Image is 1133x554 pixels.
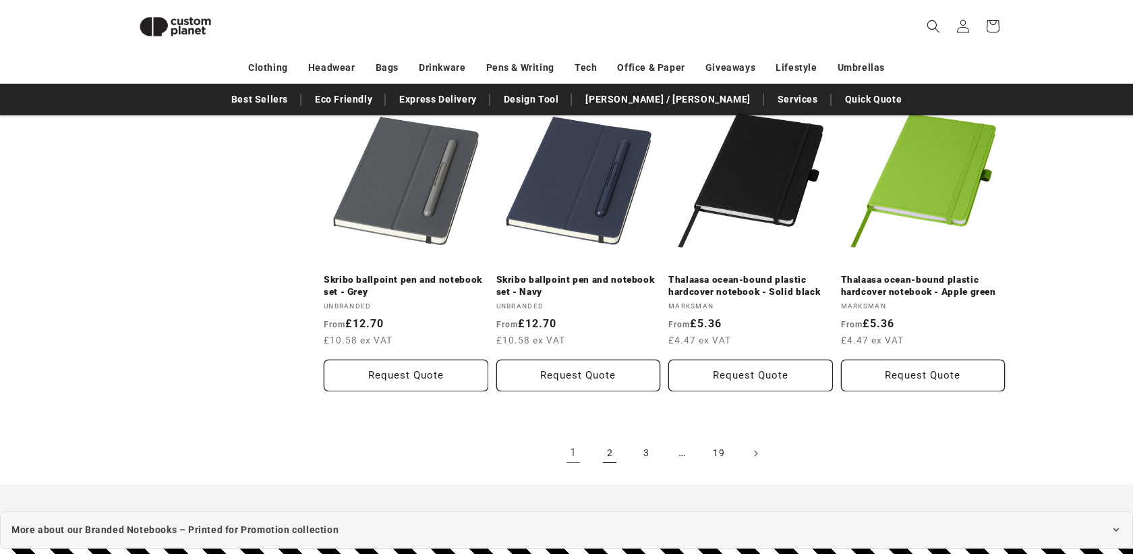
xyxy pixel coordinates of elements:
button: Request Quote [496,360,661,391]
a: Page 19 [704,439,734,468]
a: Next page [740,439,770,468]
a: Drinkware [419,56,465,80]
a: Umbrellas [838,56,885,80]
a: Skribo ballpoint pen and notebook set - Grey [324,274,488,298]
a: Services [771,88,825,111]
iframe: Chat Widget [1066,489,1133,554]
a: Lifestyle [776,56,817,80]
button: Request Quote [668,360,833,391]
a: Best Sellers [225,88,295,111]
button: Request Quote [841,360,1006,391]
a: Design Tool [497,88,566,111]
a: [PERSON_NAME] / [PERSON_NAME] [579,88,757,111]
a: Thalaasa ocean-bound plastic hardcover notebook - Apple green [841,274,1006,298]
button: Request Quote [324,360,488,391]
span: More about our Branded Notebooks – Printed for Promotion collection [11,522,339,538]
summary: Search [919,11,948,41]
a: Headwear [308,56,355,80]
span: … [668,439,697,468]
nav: Pagination [324,439,1005,468]
img: Custom Planet [128,5,223,48]
a: Page 2 [595,439,624,468]
a: Express Delivery [393,88,484,111]
a: Pens & Writing [486,56,554,80]
a: Bags [376,56,399,80]
a: Office & Paper [617,56,685,80]
a: Giveaways [705,56,755,80]
a: Quick Quote [838,88,909,111]
a: Page 1 [558,439,588,468]
a: Page 3 [631,439,661,468]
a: Skribo ballpoint pen and notebook set - Navy [496,274,661,298]
a: Eco Friendly [308,88,379,111]
a: Tech [575,56,597,80]
a: Clothing [248,56,288,80]
a: Thalaasa ocean-bound plastic hardcover notebook - Solid black [668,274,833,298]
